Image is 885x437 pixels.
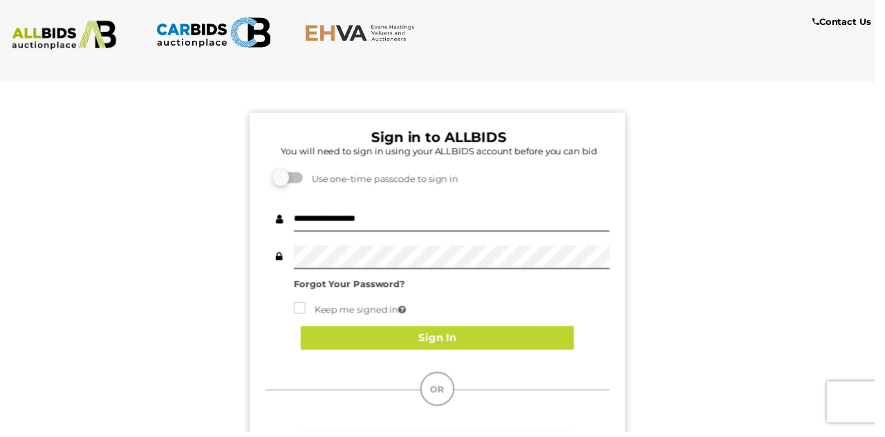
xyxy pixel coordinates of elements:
div: OR [425,376,460,411]
button: Sign In [304,330,581,354]
label: Keep me signed in [297,306,411,322]
a: Contact Us [822,14,885,30]
span: Use one-time passcode to sign in [308,175,464,186]
a: Forgot Your Password? [297,281,410,292]
img: CARBIDS.com.au [158,14,274,52]
img: EHVA.com.au [308,24,425,42]
b: Sign in to ALLBIDS [376,131,513,147]
h5: You will need to sign in using your ALLBIDS account before you can bid [272,148,617,158]
b: Contact Us [822,16,882,27]
img: ALLBIDS.com.au [6,21,123,50]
